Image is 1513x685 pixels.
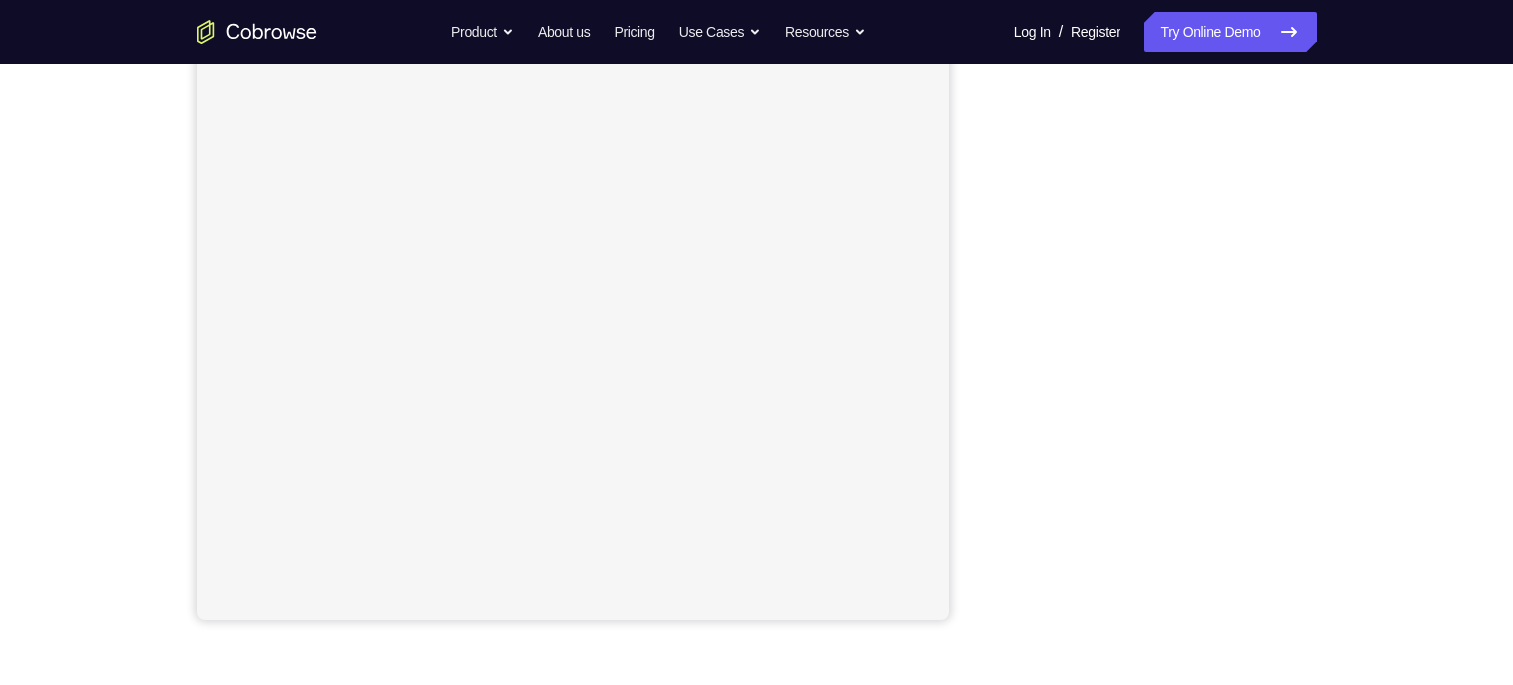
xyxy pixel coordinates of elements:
a: About us [538,12,590,52]
a: Pricing [614,12,654,52]
a: Try Online Demo [1144,12,1316,52]
button: Resources [785,12,866,52]
a: Go to the home page [197,20,317,44]
a: Register [1071,12,1120,52]
span: / [1059,20,1063,44]
button: Use Cases [679,12,761,52]
a: Log In [1014,12,1051,52]
button: Product [451,12,514,52]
